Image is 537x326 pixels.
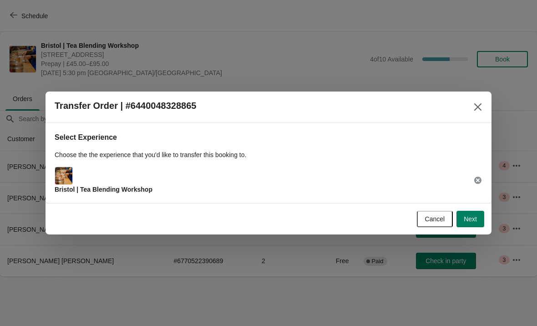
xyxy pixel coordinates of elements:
[417,211,453,227] button: Cancel
[470,99,486,115] button: Close
[456,211,484,227] button: Next
[425,215,445,223] span: Cancel
[55,132,482,143] h2: Select Experience
[464,215,477,223] span: Next
[55,150,482,159] p: Choose the the experience that you'd like to transfer this booking to.
[55,186,152,193] span: Bristol | Tea Blending Workshop
[55,101,196,111] h2: Transfer Order | #6440048328865
[55,167,72,184] img: Main Experience Image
